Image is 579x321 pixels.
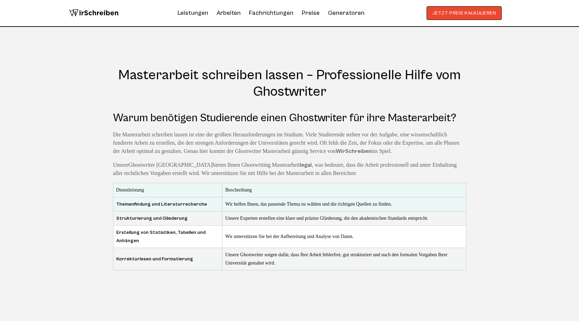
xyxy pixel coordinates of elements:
[427,6,502,20] button: JETZT PREIS KALKULIEREN
[249,8,293,19] a: Fachrichtungen
[113,183,222,197] th: Dienstleistung
[222,183,466,197] th: Beschreibung
[328,8,365,19] a: Generatoren
[222,248,466,270] td: Unsere Ghostwriter sorgen dafür, dass Ihre Arbeit fehlerfrei, gut strukturiert und nach den forma...
[69,6,119,20] img: logo wirschreiben
[222,197,466,211] td: Wir helfen Ihnen, das passende Thema zu wählen und die richtigen Quellen zu finden.
[178,8,208,19] a: Leistungen
[116,216,188,221] strong: Strukturierung und Gliederung
[222,226,466,248] td: Wir unterstützen Sie bei der Aufbereitung und Analyse von Daten.
[222,211,466,226] td: Unsere Experten erstellen eine klare und präzise Gliederung, die den akademischen Standards entsp...
[113,131,466,155] p: Die Masterarbeit schreiben lassen ist eine der größten Herausforderungen im Studium. Viele Studie...
[302,9,320,17] a: Preise
[116,256,193,262] strong: Korrekturlesen und Formatierung
[116,230,206,244] strong: Erstellung von Statistiken, Tabellen und Anhängen
[113,161,466,177] p: bieten Ihnen Ghostwriting Masterarbeit , was bedeutet, dass die Arbeit professionell und unter Ei...
[113,162,129,168] a: Unsere
[336,148,371,154] strong: WirSchreiben
[113,67,466,100] h2: Masterarbeit schreiben lassen – Professionelle Hilfe vom Ghostwriter
[129,162,213,168] a: Ghostwriter [GEOGRAPHIC_DATA]
[113,112,466,155] a: Warum benötigen Studierende einen Ghostwriter für ihre Masterarbeit?
[116,201,207,207] strong: Themenfindung und Literaturrecherche
[300,162,312,168] strong: legal
[217,8,241,19] a: Arbeiten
